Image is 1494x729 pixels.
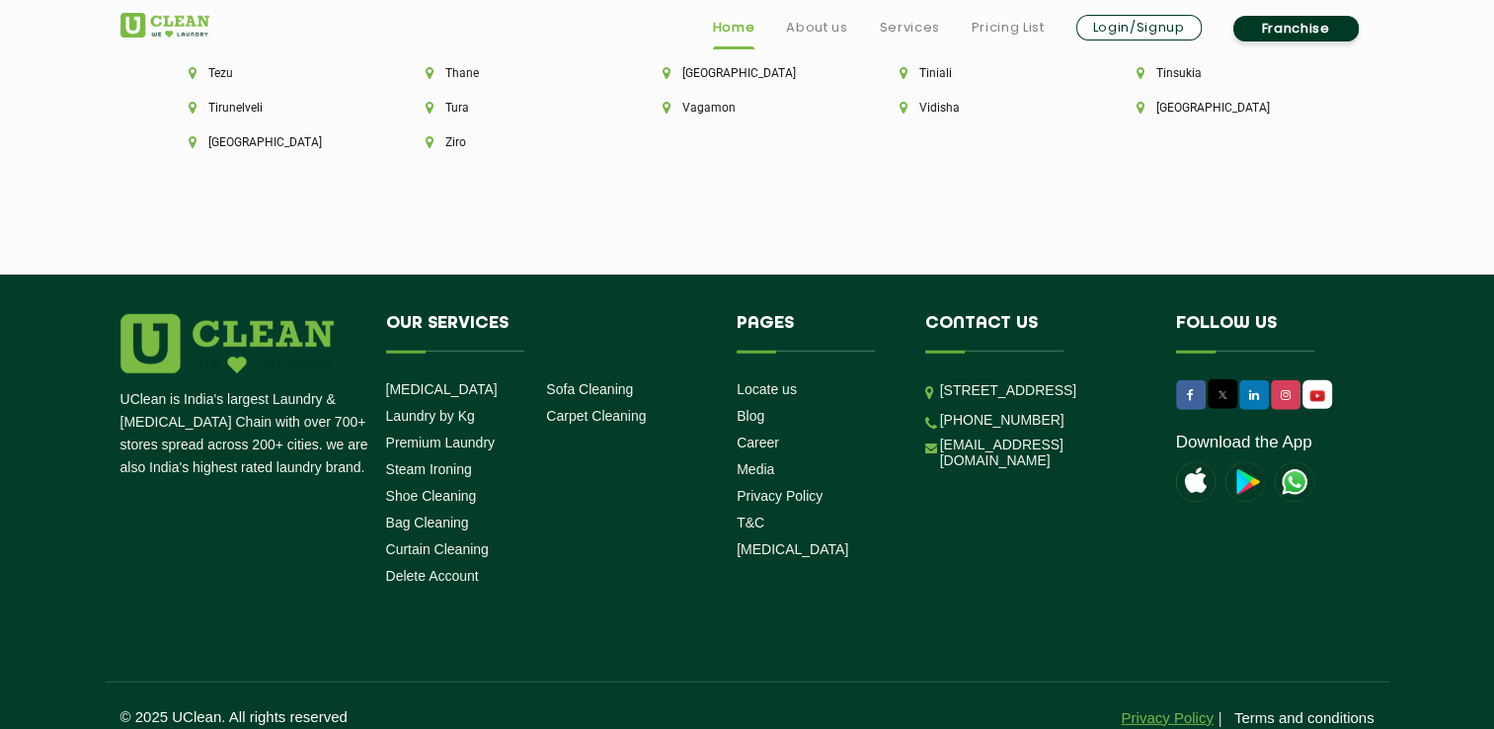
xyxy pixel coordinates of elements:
h4: Our Services [386,314,708,352]
p: UClean is India's largest Laundry & [MEDICAL_DATA] Chain with over 700+ stores spread across 200+... [120,388,371,479]
a: Delete Account [386,568,479,584]
a: Pricing List [972,16,1045,40]
a: Franchise [1233,16,1359,41]
a: Blog [737,408,764,424]
li: Tiniali [900,66,1069,80]
a: Career [737,435,779,450]
a: T&C [737,515,764,530]
h4: Contact us [925,314,1146,352]
a: Privacy Policy [737,488,823,504]
a: Privacy Policy [1121,709,1213,726]
a: Steam Ironing [386,461,472,477]
li: Ziro [426,135,595,149]
li: Vidisha [900,101,1069,115]
li: Thane [426,66,595,80]
li: Tirunelveli [189,101,358,115]
img: UClean Laundry and Dry Cleaning [1304,385,1330,406]
li: [GEOGRAPHIC_DATA] [1137,101,1306,115]
a: Home [713,16,755,40]
a: Shoe Cleaning [386,488,477,504]
a: [MEDICAL_DATA] [386,381,498,397]
img: apple-icon.png [1176,462,1216,502]
li: [GEOGRAPHIC_DATA] [189,135,358,149]
li: Tinsukia [1137,66,1306,80]
img: playstoreicon.png [1225,462,1265,502]
p: © 2025 UClean. All rights reserved [120,708,747,725]
a: Curtain Cleaning [386,541,489,557]
li: Vagamon [663,101,832,115]
a: Download the App [1176,433,1312,452]
a: [EMAIL_ADDRESS][DOMAIN_NAME] [940,437,1146,468]
a: Services [879,16,939,40]
img: logo.png [120,314,334,373]
a: Locate us [737,381,797,397]
a: Sofa Cleaning [546,381,633,397]
a: Laundry by Kg [386,408,475,424]
a: Login/Signup [1076,15,1202,40]
a: About us [786,16,847,40]
li: Tura [426,101,595,115]
a: Media [737,461,774,477]
h4: Pages [737,314,896,352]
a: Terms and conditions [1234,709,1375,726]
a: Carpet Cleaning [546,408,646,424]
a: [MEDICAL_DATA] [737,541,848,557]
p: [STREET_ADDRESS] [940,379,1146,402]
li: [GEOGRAPHIC_DATA] [663,66,832,80]
img: UClean Laundry and Dry Cleaning [1275,462,1314,502]
img: UClean Laundry and Dry Cleaning [120,13,209,38]
a: [PHONE_NUMBER] [940,412,1064,428]
a: Premium Laundry [386,435,496,450]
h4: Follow us [1176,314,1350,352]
li: Tezu [189,66,358,80]
a: Bag Cleaning [386,515,469,530]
